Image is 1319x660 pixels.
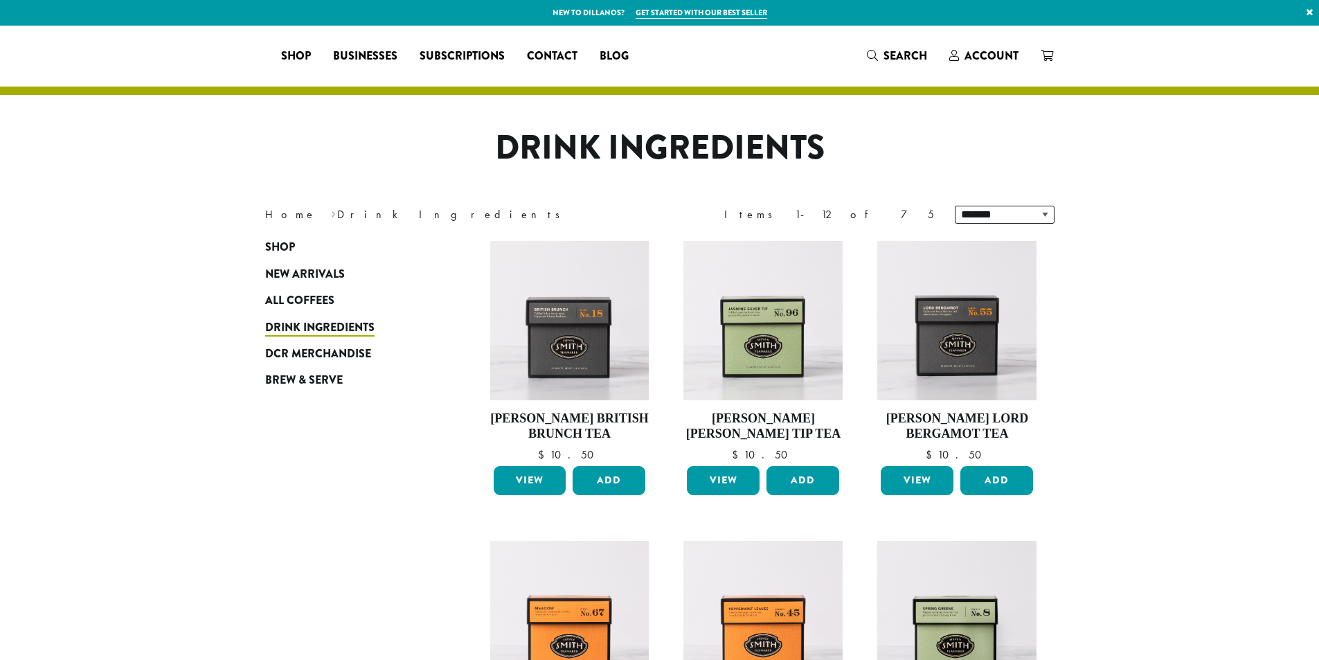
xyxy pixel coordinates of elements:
span: Contact [527,48,577,65]
nav: Breadcrumb [265,206,639,223]
span: All Coffees [265,292,334,310]
a: All Coffees [265,287,431,314]
span: $ [926,447,937,462]
span: $ [538,447,550,462]
div: Items 1-12 of 75 [724,206,934,223]
button: Add [960,466,1033,495]
img: Jasmine-Silver-Tip-Signature-Green-Carton-2023.jpg [683,241,843,400]
span: Subscriptions [420,48,505,65]
h4: [PERSON_NAME] British Brunch Tea [490,411,649,441]
a: Shop [265,234,431,260]
a: [PERSON_NAME] [PERSON_NAME] Tip Tea $10.50 [683,241,843,461]
a: Brew & Serve [265,367,431,393]
a: Search [856,44,938,67]
a: Drink Ingredients [265,314,431,340]
bdi: 10.50 [926,447,988,462]
a: DCR Merchandise [265,341,431,367]
img: British-Brunch-Signature-Black-Carton-2023-2.jpg [490,241,649,400]
span: Businesses [333,48,397,65]
img: Lord-Bergamot-Signature-Black-Carton-2023-1.jpg [877,241,1037,400]
a: [PERSON_NAME] British Brunch Tea $10.50 [490,241,649,461]
span: Account [964,48,1019,64]
h1: Drink Ingredients [255,128,1065,168]
span: Blog [600,48,629,65]
a: View [881,466,953,495]
span: › [331,202,336,223]
span: Shop [281,48,311,65]
a: View [494,466,566,495]
bdi: 10.50 [538,447,600,462]
span: DCR Merchandise [265,346,371,363]
span: Drink Ingredients [265,319,375,337]
h4: [PERSON_NAME] [PERSON_NAME] Tip Tea [683,411,843,441]
bdi: 10.50 [732,447,794,462]
a: Home [265,207,316,222]
a: New Arrivals [265,261,431,287]
span: $ [732,447,744,462]
h4: [PERSON_NAME] Lord Bergamot Tea [877,411,1037,441]
span: Shop [265,239,295,256]
span: New Arrivals [265,266,345,283]
a: Shop [270,45,322,67]
button: Add [766,466,839,495]
a: [PERSON_NAME] Lord Bergamot Tea $10.50 [877,241,1037,461]
span: Brew & Serve [265,372,343,389]
span: Search [883,48,927,64]
button: Add [573,466,645,495]
a: View [687,466,760,495]
a: Get started with our best seller [636,7,767,19]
